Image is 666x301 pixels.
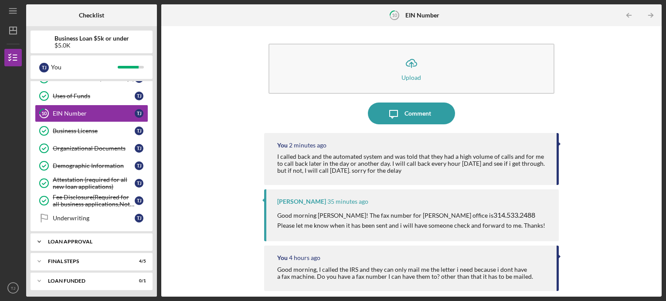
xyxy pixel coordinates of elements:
[79,12,104,19] b: Checklist
[327,198,368,205] time: 2025-09-05 16:14
[35,174,148,192] a: Attestation (required for all new loan applications)TJ
[493,211,535,219] span: 314.533.2488
[35,105,148,122] a: 10EIN NumberTJ
[135,161,143,170] div: T J
[48,278,124,284] div: LOAN FUNDED
[51,60,118,75] div: You
[53,194,135,208] div: Fee Disclosure(Required for all business applications,Not needed for Contractor loans)
[48,239,142,244] div: Loan Approval
[277,142,288,149] div: You
[35,209,148,227] a: UnderwritingTJ
[48,259,124,264] div: Final Steps
[135,92,143,100] div: T J
[130,259,146,264] div: 4 / 5
[41,111,47,116] tspan: 10
[11,286,16,291] text: TJ
[4,279,22,297] button: TJ
[35,192,148,209] a: Fee Disclosure(Required for all business applications,Not needed for Contractor loans)TJ
[53,176,135,190] div: Attestation (required for all new loan applications)
[289,254,320,261] time: 2025-09-05 12:40
[277,254,288,261] div: You
[405,12,439,19] b: EIN Number
[277,198,326,205] div: [PERSON_NAME]
[135,109,143,118] div: T J
[53,145,135,152] div: Organizational Documents
[277,221,545,230] p: Please let me know when it has been sent and i will have someone check and forward to me. Thanks!
[35,70,148,87] a: Personal Income (last 30 days)TJ
[401,74,421,81] div: Upload
[53,110,135,117] div: EIN Number
[289,142,326,149] time: 2025-09-05 16:47
[135,179,143,188] div: T J
[35,140,148,157] a: Organizational DocumentsTJ
[54,35,129,42] b: Business Loan $5k or under
[39,63,49,72] div: T J
[268,44,555,94] button: Upload
[35,122,148,140] a: Business LicenseTJ
[277,209,545,221] p: Good morning [PERSON_NAME]! The fax number for [PERSON_NAME] office is
[135,196,143,205] div: T J
[53,127,135,134] div: Business License
[368,103,455,124] button: Comment
[35,157,148,174] a: Demographic InformationTJ
[54,42,129,49] div: $5.0K
[277,266,533,280] div: Good morning, I called the IRS and they can only mail me the letter i need because i dont have a ...
[277,153,548,174] div: I called back and the automated system and was told that they had a high volume of calls and for ...
[35,87,148,105] a: Uses of FundsTJ
[135,144,143,153] div: T J
[53,92,135,99] div: Uses of Funds
[53,162,135,169] div: Demographic Information
[135,214,143,222] div: T J
[135,127,143,135] div: T J
[392,12,398,18] tspan: 10
[404,103,431,124] div: Comment
[130,278,146,284] div: 0 / 1
[53,215,135,222] div: Underwriting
